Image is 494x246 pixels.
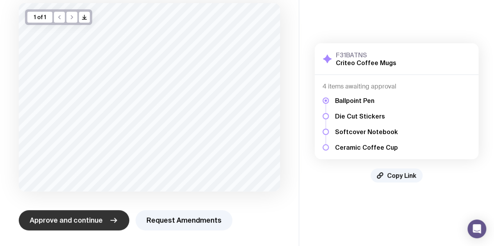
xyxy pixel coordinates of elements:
[335,97,398,104] h5: Ballpoint Pen
[27,12,52,23] div: 1 of 1
[371,168,423,182] button: Copy Link
[335,143,398,151] h5: Ceramic Coffee Cup
[335,112,398,120] h5: Die Cut Stickers
[82,15,87,19] g: /> />
[336,59,396,67] h2: Criteo Coffee Mugs
[30,216,103,225] span: Approve and continue
[335,128,398,136] h5: Softcover Notebook
[387,172,416,179] span: Copy Link
[136,210,232,230] button: Request Amendments
[19,210,129,230] button: Approve and continue
[467,219,486,238] div: Open Intercom Messenger
[323,83,471,90] h4: 4 items awaiting approval
[336,51,396,59] h3: F31BATNS
[79,12,90,23] button: />/>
